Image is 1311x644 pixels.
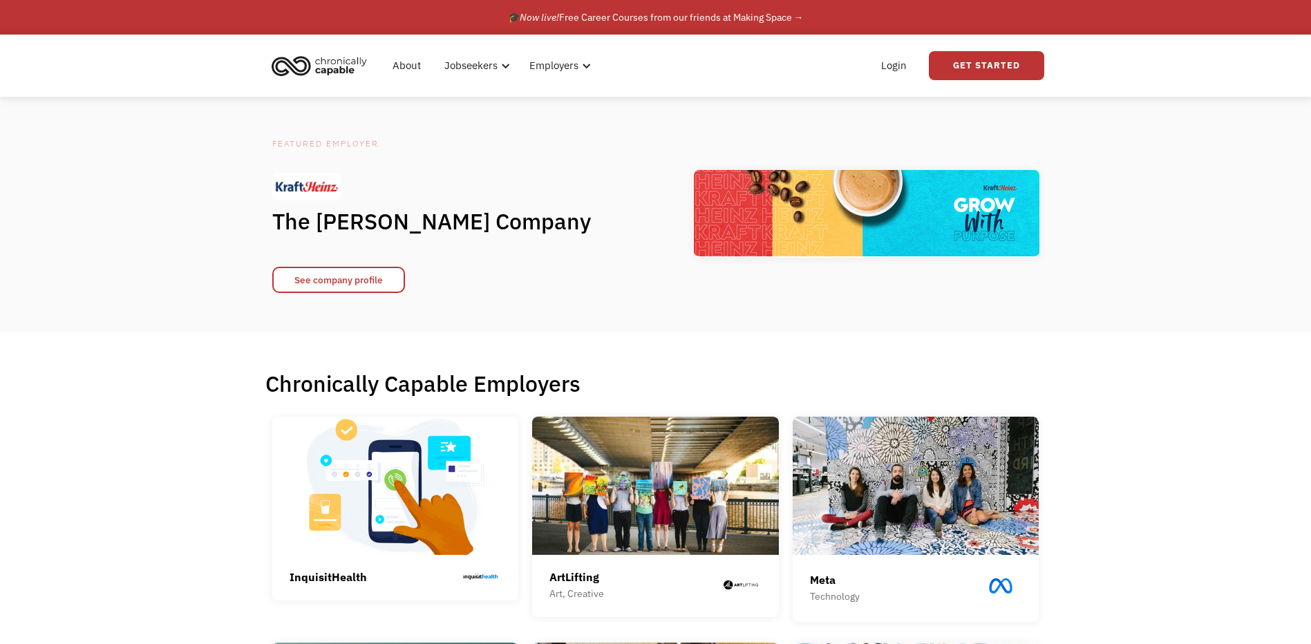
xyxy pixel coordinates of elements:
div: 🎓 Free Career Courses from our friends at Making Space → [508,9,804,26]
div: ArtLifting [549,569,604,585]
div: Art, Creative [549,585,604,602]
h1: The [PERSON_NAME] Company [272,207,618,235]
a: ArtLiftingArt, Creative [532,417,779,617]
div: Jobseekers [444,57,498,74]
div: Employers [529,57,578,74]
a: home [267,50,377,81]
div: Technology [810,588,860,605]
div: Meta [810,571,860,588]
a: Get Started [929,51,1044,80]
em: Now live! [520,11,559,23]
a: InquisitHealth [272,417,519,600]
div: Jobseekers [436,44,514,88]
div: Featured Employer [272,135,618,152]
h1: Chronically Capable Employers [265,370,1046,397]
div: Employers [521,44,595,88]
a: See company profile [272,267,405,293]
div: InquisitHealth [290,569,367,585]
a: About [384,44,429,88]
a: Login [873,44,915,88]
img: Chronically Capable logo [267,50,371,81]
a: MetaTechnology [793,417,1039,622]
